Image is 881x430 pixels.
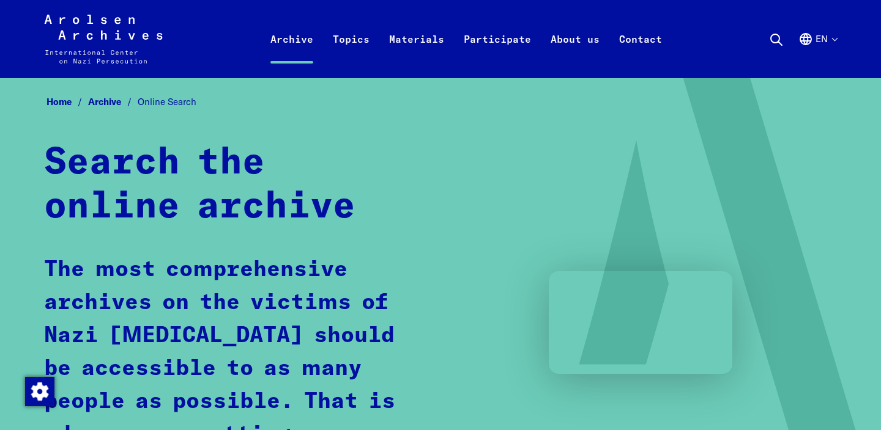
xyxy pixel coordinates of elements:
[261,15,672,64] nav: Primary
[44,145,355,225] strong: Search the online archive
[138,96,196,107] span: Online Search
[323,29,379,78] a: Topics
[25,377,54,406] img: Change consent
[88,96,138,107] a: Archive
[609,29,672,78] a: Contact
[541,29,609,78] a: About us
[454,29,541,78] a: Participate
[798,32,837,76] button: English, language selection
[379,29,454,78] a: Materials
[24,376,54,406] div: Change consent
[261,29,323,78] a: Archive
[44,93,837,112] nav: Breadcrumb
[46,96,88,107] a: Home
